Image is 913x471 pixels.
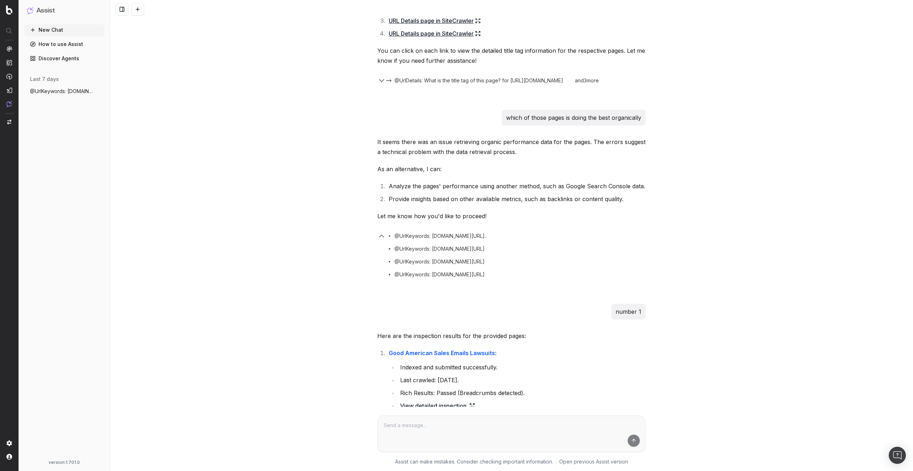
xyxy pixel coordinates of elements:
button: @UrlDetails: What is the title tag of this page? for [URL][DOMAIN_NAME] [386,77,572,84]
img: Botify logo [6,5,12,15]
li: : [387,348,646,411]
span: last 7 days [30,76,59,83]
p: Assist can make mistakes. Consider checking important information. [395,458,553,465]
div: and 3 more [572,77,606,84]
img: My account [6,454,12,460]
p: Let me know how you'd like to proceed! [377,211,646,221]
p: As an alternative, I can: [377,164,646,174]
span: @UrlKeywords: [DOMAIN_NAME][URL] [394,271,485,278]
p: which of those pages is doing the best organically [506,113,641,123]
img: Assist [27,7,34,14]
img: Setting [6,440,12,446]
h1: Assist [36,6,55,16]
img: Activation [6,73,12,80]
p: Here are the inspection results for the provided pages: [377,331,646,341]
div: Open Intercom Messenger [889,447,906,464]
a: View detailed inspection [400,401,475,411]
li: Provide insights based on other available metrics, such as backlinks or content quality. [387,194,646,204]
img: Intelligence [6,60,12,66]
img: Studio [6,87,12,93]
li: Analyze the pages' performance using another method, such as Google Search Console data. [387,181,646,191]
span: @UrlKeywords: [DOMAIN_NAME][URL].. [394,232,487,240]
span: @UrlKeywords: [DOMAIN_NAME][URL] [394,258,485,265]
a: URL Details page in SiteCrawler [389,29,481,39]
div: version: 1.701.0 [27,460,101,465]
p: You can click on each link to view the detailed title tag information for the respective pages. L... [377,46,646,66]
a: How to use Assist [24,39,104,50]
span: @UrlKeywords: [DOMAIN_NAME][URL] [30,88,93,95]
a: URL Details page in SiteCrawler [389,16,481,26]
img: Analytics [6,46,12,52]
li: Indexed and submitted successfully. [398,362,646,372]
li: . [398,401,646,411]
span: @UrlKeywords: [DOMAIN_NAME][URL] [394,245,485,252]
button: New Chat [24,24,104,36]
a: Discover Agents [24,53,104,64]
p: number 1 [616,307,641,317]
button: @UrlKeywords: [DOMAIN_NAME][URL] [24,86,104,97]
p: It seems there was an issue retrieving organic performance data for the pages. The errors suggest... [377,137,646,157]
li: Rich Results: Passed (Breadcrumbs detected). [398,388,646,398]
li: Last crawled: [DATE]. [398,375,646,385]
a: Good American Sales Emails Lawsuits [389,349,495,357]
img: Assist [6,101,12,107]
a: Open previous Assist version [559,458,628,465]
img: Switch project [7,119,11,124]
button: Assist [27,6,101,16]
span: @UrlDetails: What is the title tag of this page? for [URL][DOMAIN_NAME] [394,77,563,84]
